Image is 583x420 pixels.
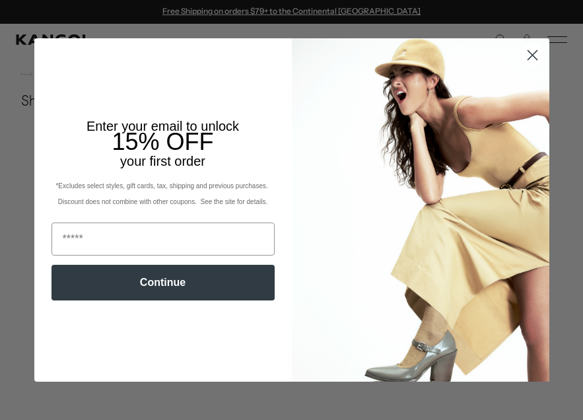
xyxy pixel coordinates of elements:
img: 93be19ad-e773-4382-80b9-c9d740c9197f.jpeg [292,38,549,382]
button: Close dialog [521,44,544,67]
span: 15% OFF [112,128,213,155]
input: Email [51,223,275,256]
span: *Excludes select styles, gift cards, tax, shipping and previous purchases. Discount does not comb... [55,182,269,205]
span: Enter your email to unlock [86,119,239,133]
span: your first order [120,154,205,168]
button: Continue [51,265,275,300]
